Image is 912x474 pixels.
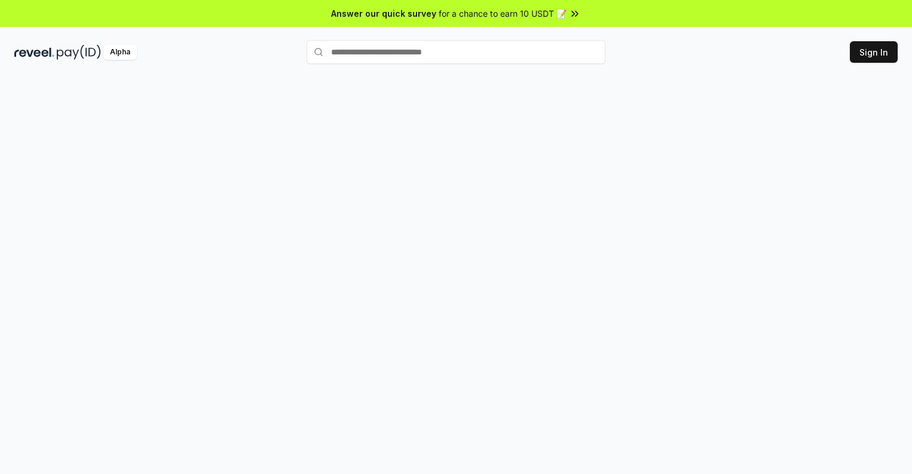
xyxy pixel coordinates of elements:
[850,41,898,63] button: Sign In
[14,45,54,60] img: reveel_dark
[439,7,567,20] span: for a chance to earn 10 USDT 📝
[57,45,101,60] img: pay_id
[331,7,436,20] span: Answer our quick survey
[103,45,137,60] div: Alpha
